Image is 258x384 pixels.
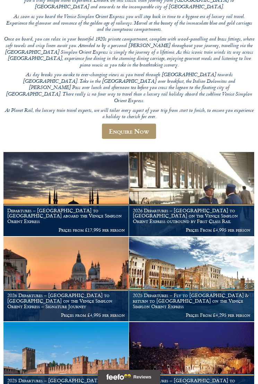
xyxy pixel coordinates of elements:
[3,108,255,120] p: At Planet Rail, the luxury train travel experts, we will tailor every aspect of your trip from st...
[3,72,255,104] p: As day breaks you awake to ever-changing views as you travel through [GEOGRAPHIC_DATA] towards [G...
[133,312,250,318] p: Prices From £4,295 per person
[3,36,255,69] p: Once on board, you can relax in your beautiful 1920s private compartment, complete with wood-pane...
[129,237,254,321] img: venice aboard the Orient Express
[129,237,255,322] a: 2025 Departures – Fly to [GEOGRAPHIC_DATA] & return to [GEOGRAPHIC_DATA] on the Venice Simplon Or...
[129,152,255,237] a: 2026 Departures – [GEOGRAPHIC_DATA] to [GEOGRAPHIC_DATA] on the Venice Simplon Orient Express out...
[7,293,125,309] h1: 2026 Departures – [GEOGRAPHIC_DATA] to [GEOGRAPHIC_DATA] on the Venice Simplon Orient Express – S...
[102,124,156,139] a: Enquire Now
[7,208,125,224] h1: Departures – [GEOGRAPHIC_DATA] to [GEOGRAPHIC_DATA] aboard the Venice Simplon Orient Express
[7,312,125,318] p: Prices from £4,995 per person
[3,152,129,237] a: Departures – [GEOGRAPHIC_DATA] to [GEOGRAPHIC_DATA] aboard the Venice Simplon Orient Express Pric...
[133,293,250,309] h1: 2025 Departures – Fly to [GEOGRAPHIC_DATA] & return to [GEOGRAPHIC_DATA] on the Venice Simplon Or...
[133,227,250,233] p: Prices From £4,995 per person
[133,208,250,224] h1: 2026 Departures – [GEOGRAPHIC_DATA] to [GEOGRAPHIC_DATA] on the Venice Simplon Orient Express out...
[7,227,125,233] p: Prices from £17,995 per person
[3,14,255,33] p: As soon as you board the Venice Simplon Orient Express you will step back in time to a bygone era...
[3,237,129,322] a: 2026 Departures – [GEOGRAPHIC_DATA] to [GEOGRAPHIC_DATA] on the Venice Simplon Orient Express – S...
[3,237,129,321] img: Orient Express Special Venice compressed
